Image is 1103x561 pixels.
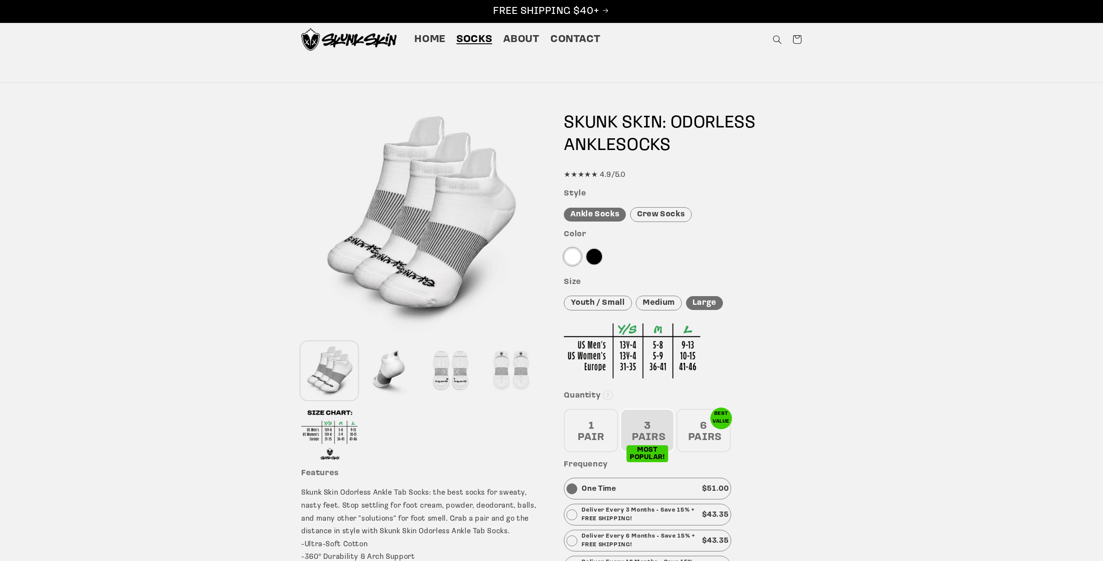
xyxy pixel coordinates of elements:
[702,483,729,496] p: $
[767,29,787,49] summary: Search
[582,483,616,496] p: One Time
[636,296,682,311] div: Medium
[686,296,723,310] div: Large
[456,33,492,46] span: Socks
[564,391,802,401] h3: Quantity
[564,277,802,287] h3: Size
[550,33,600,46] span: Contact
[564,208,626,222] div: Ankle Socks
[503,33,540,46] span: About
[707,485,729,493] span: 51.00
[498,27,545,52] a: About
[564,323,700,378] img: Sizing Chart
[301,469,539,479] h3: Features
[564,169,802,182] div: ★★★★★ 4.9/5.0
[707,511,729,519] span: 43.35
[564,137,616,154] span: ANKLE
[564,409,618,452] div: 1 PAIR
[564,296,631,311] div: Youth / Small
[620,409,674,452] div: 3 PAIRS
[564,189,802,199] h3: Style
[582,506,697,523] p: Deliver Every 3 Months - Save 15% + FREE SHIPPING!
[451,27,498,52] a: Socks
[677,409,731,452] div: 6 PAIRS
[414,33,446,46] span: Home
[409,27,451,52] a: Home
[301,28,397,51] img: Skunk Skin Anti-Odor Socks.
[707,537,729,545] span: 43.35
[630,207,692,222] div: Crew Socks
[9,5,1094,18] p: FREE SHIPPING $40+
[582,532,697,549] p: Deliver Every 6 Months - Save 15% + FREE SHIPPING!
[564,230,802,240] h3: Color
[702,509,729,522] p: $
[564,112,802,157] h1: SKUNK SKIN: ODORLESS SOCKS
[702,535,729,548] p: $
[545,27,606,52] a: Contact
[564,460,802,470] h3: Frequency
